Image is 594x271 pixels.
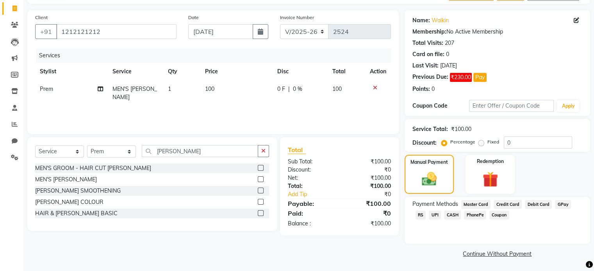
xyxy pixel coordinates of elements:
div: 207 [445,39,454,47]
a: Continue Without Payment [406,250,589,258]
div: Card on file: [412,50,444,58]
div: HAIR & [PERSON_NAME] BASIC [35,209,118,218]
span: GPay [555,200,571,209]
div: Services [36,48,397,63]
th: Disc [273,63,328,80]
div: 0 [432,85,435,93]
span: MEN'S [PERSON_NAME] [112,85,157,101]
span: Prem [40,85,53,92]
span: Credit Card [494,200,522,209]
span: 100 [332,85,342,92]
div: No Active Membership [412,28,582,36]
div: Discount: [282,166,339,174]
a: Add Tip [282,190,349,198]
span: 0 F [277,85,285,93]
img: _gift.svg [478,170,503,189]
div: ₹0 [339,166,397,174]
th: Qty [163,63,200,80]
div: MEN'S [PERSON_NAME] [35,175,97,184]
div: Coupon Code [412,102,469,110]
th: Price [200,63,273,80]
span: 0 % [293,85,302,93]
th: Service [108,63,163,80]
label: Client [35,14,48,21]
th: Total [328,63,365,80]
label: Manual Payment [410,159,448,166]
span: UPI [429,211,441,220]
span: | [288,85,290,93]
th: Action [365,63,391,80]
input: Search by Name/Mobile/Email/Code [56,24,177,39]
label: Redemption [477,158,504,165]
div: ₹100.00 [339,182,397,190]
span: Master Card [461,200,491,209]
div: Paid: [282,209,339,218]
label: Fixed [487,138,499,145]
div: ₹0 [339,209,397,218]
span: Total [288,146,306,154]
div: ₹100.00 [451,125,471,133]
input: Search or Scan [142,145,258,157]
div: Net: [282,174,339,182]
div: [DATE] [440,62,457,70]
div: Discount: [412,139,437,147]
span: Debit Card [525,200,552,209]
button: Apply [557,100,579,112]
div: Sub Total: [282,158,339,166]
div: Previous Due: [412,73,448,82]
span: Coupon [489,211,509,220]
label: Date [188,14,199,21]
div: [PERSON_NAME] COLOUR [35,198,103,206]
span: CASH [444,211,461,220]
th: Stylist [35,63,108,80]
div: ₹100.00 [339,174,397,182]
div: ₹100.00 [339,158,397,166]
span: Payment Methods [412,200,458,208]
span: PhonePe [464,211,486,220]
span: ₹230.00 [450,73,472,82]
div: 0 [446,50,449,58]
button: +91 [35,24,57,39]
div: ₹0 [349,190,396,198]
div: Points: [412,85,430,93]
div: Total Visits: [412,39,443,47]
div: Name: [412,16,430,25]
div: Membership: [412,28,446,36]
div: Payable: [282,199,339,208]
button: Pay [473,73,487,82]
div: ₹100.00 [339,220,397,228]
input: Enter Offer / Coupon Code [469,100,554,112]
label: Percentage [450,138,475,145]
span: 100 [205,85,214,92]
div: Balance : [282,220,339,228]
div: [PERSON_NAME] SMOOTHENING [35,187,121,195]
div: MEN'S GROOM - HAIR CUT [PERSON_NAME] [35,164,151,172]
span: 1 [168,85,171,92]
div: Total: [282,182,339,190]
div: ₹100.00 [339,199,397,208]
div: Last Visit: [412,62,439,70]
div: Service Total: [412,125,448,133]
label: Invoice Number [280,14,314,21]
span: RS [416,211,426,220]
a: Walkin [432,16,449,25]
img: _cash.svg [417,170,441,188]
